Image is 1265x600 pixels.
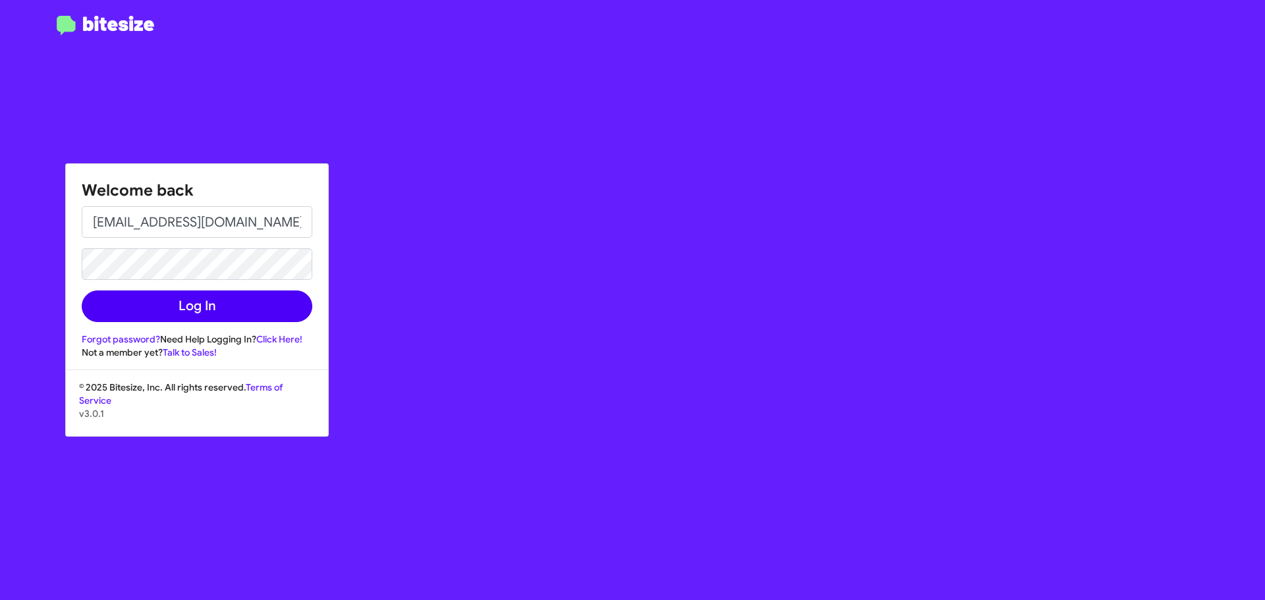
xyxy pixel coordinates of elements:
input: Email address [82,206,312,238]
h1: Welcome back [82,180,312,201]
a: Forgot password? [82,333,160,345]
p: v3.0.1 [79,407,315,420]
div: Need Help Logging In? [82,333,312,346]
div: © 2025 Bitesize, Inc. All rights reserved. [66,381,328,436]
a: Click Here! [256,333,302,345]
div: Not a member yet? [82,346,312,359]
button: Log In [82,290,312,322]
a: Talk to Sales! [163,346,217,358]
